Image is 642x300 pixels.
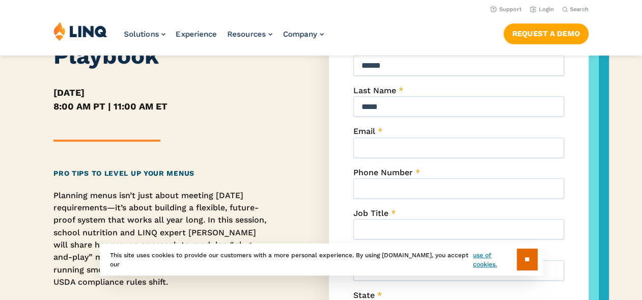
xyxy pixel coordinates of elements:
a: use of cookies. [473,251,516,269]
span: Company [283,30,317,39]
button: Open Search Bar [562,6,589,13]
span: Resources [227,30,266,39]
a: Solutions [124,30,165,39]
a: Support [490,6,522,13]
a: Resources [227,30,272,39]
span: Search [570,6,589,13]
a: Request a Demo [504,23,589,44]
h5: [DATE] [53,86,267,99]
div: This site uses cookies to provide our customers with a more personal experience. By using [DOMAIN... [100,243,543,276]
a: Company [283,30,324,39]
img: LINQ | K‑12 Software [53,21,107,41]
span: State [353,290,375,300]
span: Job Title [353,208,388,218]
nav: Button Navigation [504,21,589,44]
span: Phone Number [353,168,413,177]
span: Solutions [124,30,159,39]
a: Login [530,6,554,13]
nav: Primary Navigation [124,21,324,55]
p: Planning menus isn’t just about meeting [DATE] requirements—it’s about building a flexible, futur... [53,189,267,289]
span: Email [353,126,375,136]
span: Last Name [353,86,396,95]
h2: Pro Tips to Level Up Your Menus [53,168,267,179]
h5: 8:00 AM PT | 11:00 AM ET [53,99,267,113]
a: Experience [176,30,217,39]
